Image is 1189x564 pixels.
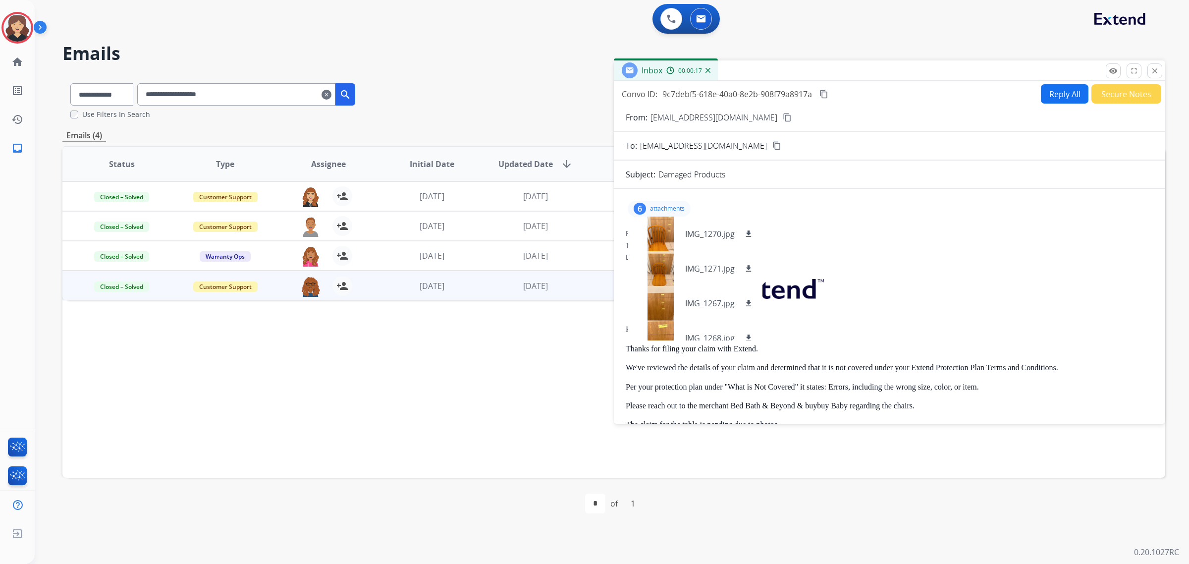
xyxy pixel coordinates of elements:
[523,221,548,231] span: [DATE]
[744,264,753,273] mat-icon: download
[783,113,792,122] mat-icon: content_copy
[622,88,657,100] p: Convo ID:
[420,221,444,231] span: [DATE]
[772,141,781,150] mat-icon: content_copy
[339,89,351,101] mat-icon: search
[216,158,234,170] span: Type
[336,220,348,232] mat-icon: person_add
[626,325,1153,334] p: Hello [PERSON_NAME],
[634,203,646,215] div: 6
[11,56,23,68] mat-icon: home
[626,363,1153,372] p: We've reviewed the details of your claim and determined that it is not covered under your Extend ...
[11,113,23,125] mat-icon: history
[523,191,548,202] span: [DATE]
[678,67,702,75] span: 00:00:17
[626,228,1153,238] div: From:
[685,332,735,344] p: IMG_1268.jpg
[301,276,321,297] img: agent-avatar
[626,252,1153,262] div: Date:
[94,192,149,202] span: Closed – Solved
[744,334,753,342] mat-icon: download
[420,250,444,261] span: [DATE]
[311,158,346,170] span: Assignee
[626,420,1153,429] p: The claim for the table is pending due to photos.
[685,263,735,275] p: IMG_1271.jpg
[193,282,258,292] span: Customer Support
[623,494,643,513] div: 1
[626,383,1153,392] p: Per your protection plan under "What is Not Covered" it states: Errors, including the wrong size,...
[420,191,444,202] span: [DATE]
[1041,84,1088,104] button: Reply All
[94,222,149,232] span: Closed – Solved
[640,140,767,152] span: [EMAIL_ADDRESS][DOMAIN_NAME]
[626,344,1153,353] p: Thanks for filing your claim with Extend.
[1134,546,1179,558] p: 0.20.1027RC
[744,299,753,308] mat-icon: download
[301,246,321,267] img: agent-avatar
[200,251,251,262] span: Warranty Ops
[610,498,618,509] div: of
[1130,66,1138,75] mat-icon: fullscreen
[685,228,735,240] p: IMG_1270.jpg
[642,65,662,76] span: Inbox
[62,44,1165,63] h2: Emails
[744,229,753,238] mat-icon: download
[523,250,548,261] span: [DATE]
[3,14,31,42] img: avatar
[717,267,834,306] img: extend.png
[662,89,812,100] span: 9c7debf5-618e-40a0-8e2b-908f79a8917a
[193,192,258,202] span: Customer Support
[650,205,685,213] p: attachments
[336,190,348,202] mat-icon: person_add
[626,140,637,152] p: To:
[193,222,258,232] span: Customer Support
[11,142,23,154] mat-icon: inbox
[1091,84,1161,104] button: Secure Notes
[410,158,454,170] span: Initial Date
[685,297,735,309] p: IMG_1267.jpg
[322,89,331,101] mat-icon: clear
[626,112,648,123] p: From:
[301,216,321,237] img: agent-avatar
[498,158,553,170] span: Updated Date
[94,282,149,292] span: Closed – Solved
[420,281,444,291] span: [DATE]
[626,401,1153,410] p: Please reach out to the merchant Bed Bath & Beyond & buybuy Baby regarding the chairs.
[11,85,23,97] mat-icon: list_alt
[523,281,548,291] span: [DATE]
[301,186,321,207] img: agent-avatar
[94,251,149,262] span: Closed – Solved
[82,110,150,119] label: Use Filters In Search
[626,240,1153,250] div: To:
[819,90,828,99] mat-icon: content_copy
[1109,66,1118,75] mat-icon: remove_red_eye
[62,129,106,142] p: Emails (4)
[1150,66,1159,75] mat-icon: close
[626,169,655,180] p: Subject:
[650,112,777,123] p: [EMAIL_ADDRESS][DOMAIN_NAME]
[658,169,725,180] p: Damaged Products
[336,280,348,292] mat-icon: person_add
[336,250,348,262] mat-icon: person_add
[561,158,573,170] mat-icon: arrow_downward
[109,158,135,170] span: Status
